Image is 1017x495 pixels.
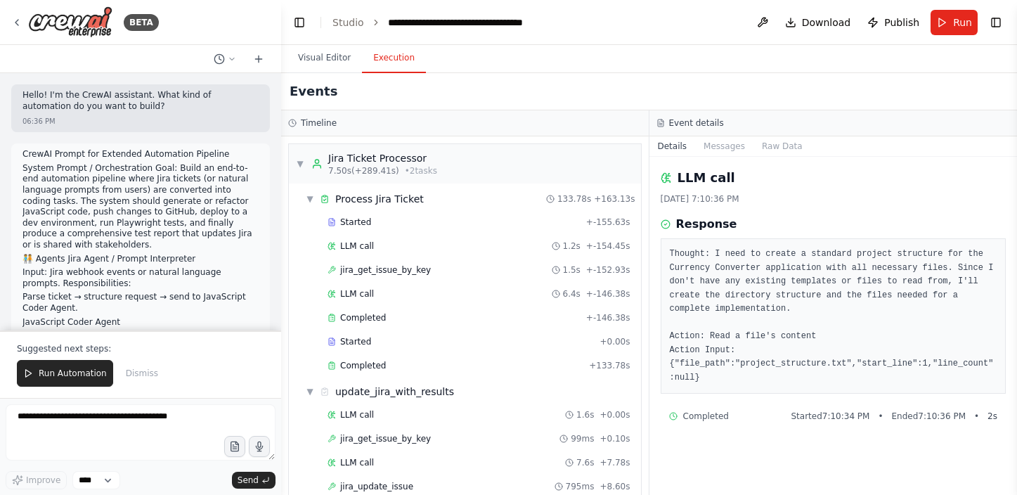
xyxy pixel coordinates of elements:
span: 7.6s [576,457,594,468]
pre: Thought: I need to create a standard project structure for the Currency Converter application wit... [670,247,997,385]
span: LLM call [340,409,374,420]
p: Hello! I'm the CrewAI assistant. What kind of automation do you want to build? [22,90,259,112]
span: Send [238,475,259,486]
span: + -146.38s [586,288,630,300]
span: + -155.63s [586,217,630,228]
span: 7.50s (+289.41s) [328,165,399,176]
span: 6.4s [563,288,581,300]
span: + 0.10s [600,433,630,444]
span: Download [802,15,851,30]
span: LLM call [340,457,374,468]
p: Parse ticket → structure request → send to JavaScript Coder Agent. [22,292,259,314]
div: Process Jira Ticket [335,192,424,206]
span: Completed [340,360,386,371]
p: JavaScript Coder Agent [22,317,259,328]
div: [DATE] 7:10:36 PM [661,193,1006,205]
button: Publish [862,10,925,35]
span: ▼ [296,158,304,169]
span: 2 s [987,411,997,422]
p: 🧑‍🤝‍🧑 Agents Jira Agent / Prompt Interpreter [22,254,259,265]
span: Improve [26,475,60,486]
span: Run [953,15,972,30]
h2: LLM call [678,168,735,188]
span: 795ms [566,481,595,492]
button: Execution [362,44,426,73]
span: LLM call [340,240,374,252]
div: Jira Ticket Processor [328,151,437,165]
h3: Event details [669,117,724,129]
span: 1.5s [563,264,581,276]
a: Studio [332,17,364,28]
button: Hide left sidebar [290,13,309,32]
span: LLM call [340,288,374,300]
h3: Timeline [301,117,337,129]
div: update_jira_with_results [335,385,454,399]
span: Publish [884,15,919,30]
img: Logo [28,6,112,38]
span: jira_get_issue_by_key [340,264,431,276]
button: Run Automation [17,360,113,387]
span: ▼ [306,193,314,205]
button: Click to speak your automation idea [249,436,270,457]
button: Raw Data [753,136,811,156]
span: • [974,411,979,422]
div: 06:36 PM [22,116,56,127]
span: • 2 task s [405,165,437,176]
span: Run Automation [39,368,107,379]
nav: breadcrumb [332,15,523,30]
span: ▼ [306,386,314,397]
button: Details [649,136,696,156]
span: Completed [340,312,386,323]
span: + -154.45s [586,240,630,252]
p: Suggested next steps: [17,343,264,354]
span: • [878,411,883,422]
button: Send [232,472,276,489]
span: 133.78s [557,193,591,205]
span: Dismiss [126,368,158,379]
button: Download [779,10,857,35]
button: Switch to previous chat [208,51,242,67]
p: Input: Jira webhook events or natural language prompts. Responsibilities: [22,267,259,289]
button: Upload files [224,436,245,457]
span: Started [340,336,371,347]
span: Started [340,217,371,228]
button: Messages [695,136,753,156]
span: + 133.78s [589,360,630,371]
span: Started 7:10:34 PM [791,411,869,422]
button: Start a new chat [247,51,270,67]
span: Completed [683,411,729,422]
p: CrewAI Prompt for Extended Automation Pipeline [22,149,259,160]
span: + -146.38s [586,312,630,323]
span: 99ms [571,433,594,444]
button: Run [931,10,978,35]
div: BETA [124,14,159,31]
button: Improve [6,471,67,489]
span: + 163.13s [594,193,635,205]
span: + 0.00s [600,409,630,420]
span: jira_update_issue [340,481,413,492]
span: + 7.78s [600,457,630,468]
p: System Prompt / Orchestration Goal: Build an end-to-end automation pipeline where Jira tickets (o... [22,163,259,251]
button: Dismiss [119,360,165,387]
button: Visual Editor [287,44,362,73]
span: + -152.93s [586,264,630,276]
span: Ended 7:10:36 PM [892,411,966,422]
span: 1.2s [563,240,581,252]
h2: Events [290,82,337,101]
span: + 8.60s [600,481,630,492]
span: jira_get_issue_by_key [340,433,431,444]
button: Show right sidebar [986,13,1006,32]
h3: Response [676,216,737,233]
span: 1.6s [576,409,594,420]
span: + 0.00s [600,336,630,347]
